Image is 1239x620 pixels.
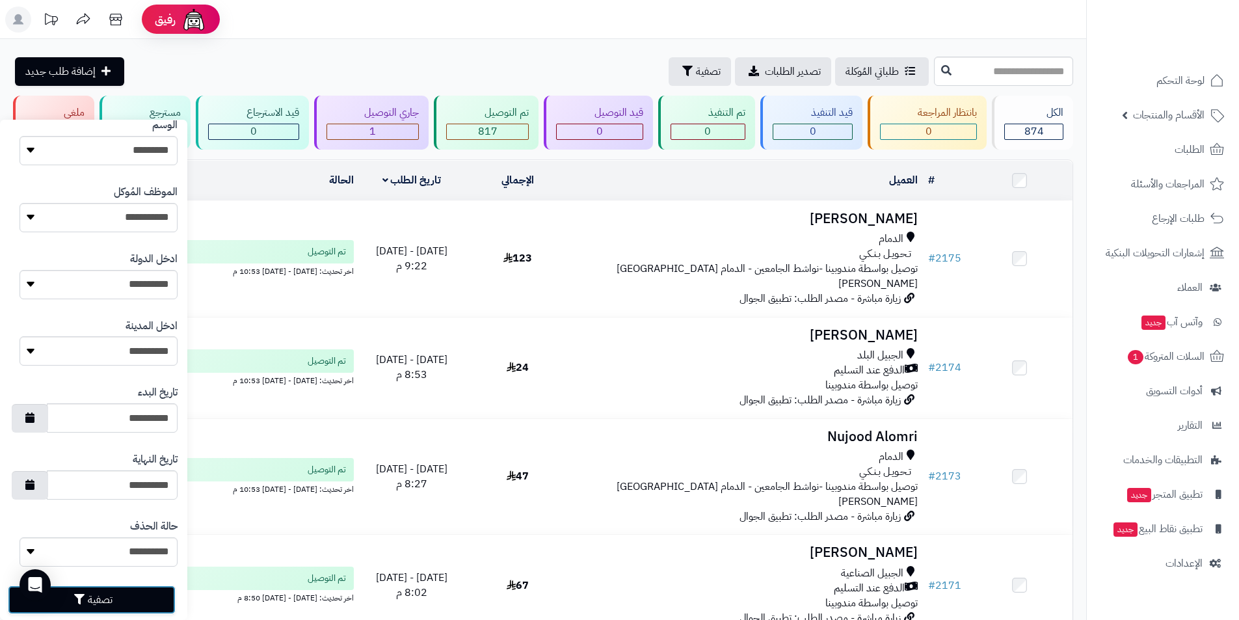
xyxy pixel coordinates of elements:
[989,96,1076,150] a: الكل874
[507,468,529,484] span: 47
[928,360,935,375] span: #
[507,360,529,375] span: 24
[209,124,299,139] div: 0
[881,124,977,139] div: 0
[250,124,257,139] span: 0
[865,96,990,150] a: بانتظار المراجعة 0
[1095,272,1231,303] a: العملاء
[834,581,905,596] span: الدفع عند التسليم
[879,232,903,247] span: الدمام
[193,96,312,150] a: قيد الاسترجاع 0
[1095,479,1231,510] a: تطبيق المتجرجديد
[1140,313,1203,331] span: وآتس آب
[880,105,978,120] div: بانتظار المراجعة
[507,578,529,593] span: 67
[928,578,961,593] a: #2171
[879,450,903,465] span: الدمام
[857,348,903,363] span: الجبيل البلد
[671,124,745,139] div: 0
[329,172,354,188] a: الحالة
[739,509,901,524] span: زيارة مباشرة - مصدر الطلب: تطبيق الجوال
[1113,522,1138,537] span: جديد
[739,291,901,306] span: زيارة مباشرة - مصدر الطلب: تطبيق الجوال
[773,124,852,139] div: 0
[1126,347,1205,366] span: السلات المتروكة
[1095,168,1231,200] a: المراجعات والأسئلة
[617,479,918,509] span: توصيل بواسطة مندوبينا -نواشط الجامعين - الدمام [GEOGRAPHIC_DATA][PERSON_NAME]
[155,12,176,27] span: رفيق
[138,385,178,400] label: تاريخ البدء
[835,57,929,86] a: طلباتي المُوكلة
[369,124,376,139] span: 1
[308,463,346,476] span: تم التوصيل
[889,172,918,188] a: العميل
[126,319,178,334] label: ادخل المدينة
[841,566,903,581] span: الجبيل الصناعية
[834,363,905,378] span: الدفع عند التسليم
[1141,316,1166,330] span: جديد
[308,245,346,258] span: تم التوصيل
[1112,520,1203,538] span: تطبيق نقاط البيع
[765,64,821,79] span: تصدير الطلبات
[1175,141,1205,159] span: الطلبات
[926,124,932,139] span: 0
[8,586,176,614] button: تصفية
[1128,350,1143,364] span: 1
[130,252,178,267] label: ادخل الدولة
[112,105,181,120] div: مسترجع
[1095,410,1231,441] a: التقارير
[1095,237,1231,269] a: إشعارات التحويلات البنكية
[669,57,731,86] button: تصفية
[810,124,816,139] span: 0
[704,124,711,139] span: 0
[1127,488,1151,502] span: جديد
[928,468,961,484] a: #2173
[859,247,911,262] span: تـحـويـل بـنـكـي
[928,250,961,266] a: #2175
[576,211,918,226] h3: [PERSON_NAME]
[382,172,442,188] a: تاريخ الطلب
[447,124,528,139] div: 817
[446,105,529,120] div: تم التوصيل
[1095,375,1231,407] a: أدوات التسويق
[656,96,758,150] a: تم التنفيذ 0
[181,7,207,33] img: ai-face.png
[1106,244,1205,262] span: إشعارات التحويلات البنكية
[1095,444,1231,476] a: التطبيقات والخدمات
[541,96,656,150] a: قيد التوصيل 0
[758,96,865,150] a: قيد التنفيذ 0
[928,468,935,484] span: #
[825,595,918,611] span: توصيل بواسطة مندوبينا
[308,572,346,585] span: تم التوصيل
[1156,72,1205,90] span: لوحة التحكم
[25,105,85,120] div: ملغي
[478,124,498,139] span: 817
[1133,106,1205,124] span: الأقسام والمنتجات
[576,545,918,560] h3: [PERSON_NAME]
[1126,485,1203,504] span: تطبيق المتجر
[596,124,603,139] span: 0
[326,105,420,120] div: جاري التوصيل
[1095,341,1231,372] a: السلات المتروكة1
[1166,554,1203,573] span: الإعدادات
[928,250,935,266] span: #
[114,185,178,200] label: الموظف المُوكل
[1177,278,1203,297] span: العملاء
[376,352,447,383] span: [DATE] - [DATE] 8:53 م
[1152,209,1205,228] span: طلبات الإرجاع
[208,105,299,120] div: قيد الاسترجاع
[34,7,67,36] a: تحديثات المنصة
[20,569,51,600] div: Open Intercom Messenger
[501,172,534,188] a: الإجمالي
[846,64,899,79] span: طلباتي المُوكلة
[431,96,541,150] a: تم التوصيل 817
[97,96,194,150] a: مسترجع 0
[1095,513,1231,545] a: تطبيق نقاط البيعجديد
[152,118,178,133] label: الوسم
[1024,124,1044,139] span: 874
[10,96,97,150] a: ملغي 56
[556,105,643,120] div: قيد التوصيل
[928,578,935,593] span: #
[696,64,721,79] span: تصفية
[376,243,447,274] span: [DATE] - [DATE] 9:22 م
